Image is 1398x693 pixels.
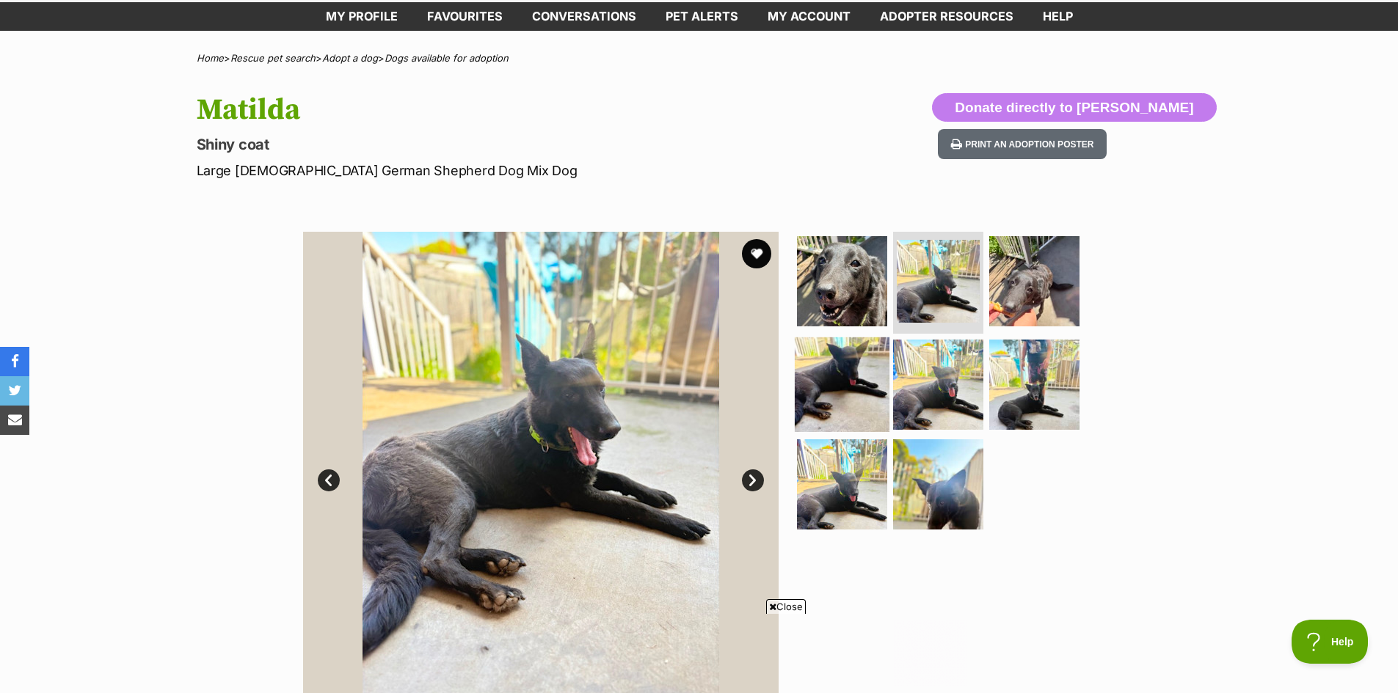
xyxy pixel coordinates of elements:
[318,469,340,491] a: Prev
[322,52,378,64] a: Adopt a dog
[938,129,1107,159] button: Print an adoption poster
[651,2,753,31] a: Pet alerts
[412,2,517,31] a: Favourites
[753,2,865,31] a: My account
[197,134,818,155] p: Shiny coat
[385,52,509,64] a: Dogs available for adoption
[797,236,887,326] img: Photo of Matilda
[197,52,224,64] a: Home
[795,337,889,432] img: Photo of Matilda
[517,2,651,31] a: conversations
[230,52,316,64] a: Rescue pet search
[865,2,1028,31] a: Adopter resources
[1028,2,1088,31] a: Help
[766,599,806,614] span: Close
[311,2,412,31] a: My profile
[197,93,818,127] h1: Matilda
[897,240,980,323] img: Photo of Matilda
[742,469,764,491] a: Next
[989,340,1080,430] img: Photo of Matilda
[932,93,1216,122] button: Donate directly to [PERSON_NAME]
[893,340,983,430] img: Photo of Matilda
[197,161,818,180] p: Large [DEMOGRAPHIC_DATA] German Shepherd Dog Mix Dog
[432,620,966,686] iframe: Advertisement
[797,439,887,529] img: Photo of Matilda
[160,53,1239,64] div: > > >
[989,236,1080,326] img: Photo of Matilda
[1292,620,1369,664] iframe: Help Scout Beacon - Open
[742,239,771,268] button: favourite
[893,439,983,529] img: Photo of Matilda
